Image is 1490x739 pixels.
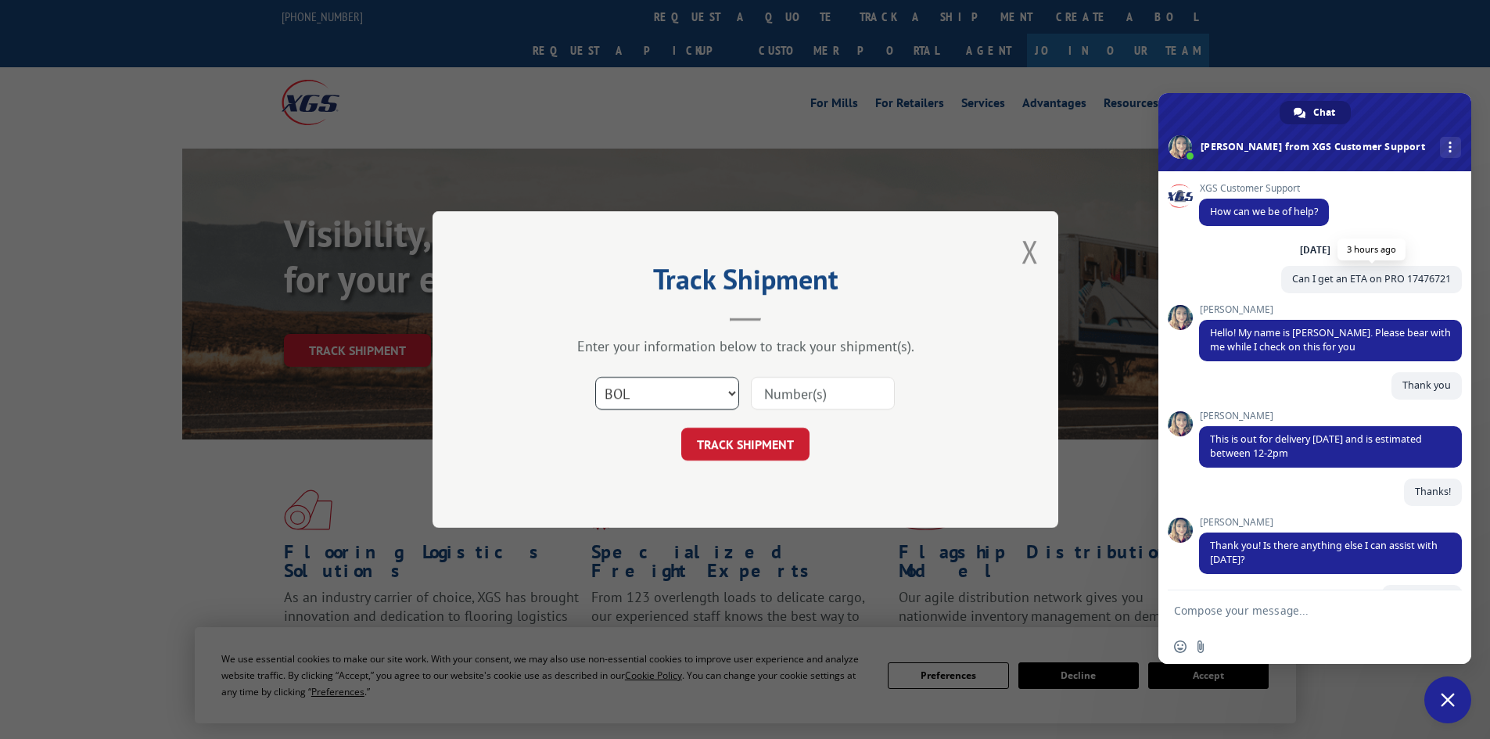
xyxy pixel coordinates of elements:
span: Send a file [1194,640,1207,653]
span: This is out for delivery [DATE] and is estimated between 12-2pm [1210,432,1422,460]
span: How can we be of help? [1210,205,1318,218]
span: [PERSON_NAME] [1199,411,1462,422]
input: Number(s) [751,377,895,410]
div: Chat [1280,101,1351,124]
span: Thanks! [1415,485,1451,498]
div: Enter your information below to track your shipment(s). [511,337,980,355]
span: [PERSON_NAME] [1199,517,1462,528]
span: Can I get an ETA on PRO 17476721 [1292,272,1451,285]
button: Close modal [1021,231,1039,272]
textarea: Compose your message... [1174,604,1421,618]
div: [DATE] [1300,246,1330,255]
span: Hello! My name is [PERSON_NAME]. Please bear with me while I check on this for you [1210,326,1451,353]
div: More channels [1440,137,1461,158]
span: Thank you! Is there anything else I can assist with [DATE]? [1210,539,1438,566]
span: Insert an emoji [1174,640,1187,653]
span: [PERSON_NAME] [1199,304,1462,315]
div: Close chat [1424,676,1471,723]
span: XGS Customer Support [1199,183,1329,194]
span: Thank you [1402,378,1451,392]
h2: Track Shipment [511,268,980,298]
span: Chat [1313,101,1335,124]
button: TRACK SHIPMENT [681,428,810,461]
